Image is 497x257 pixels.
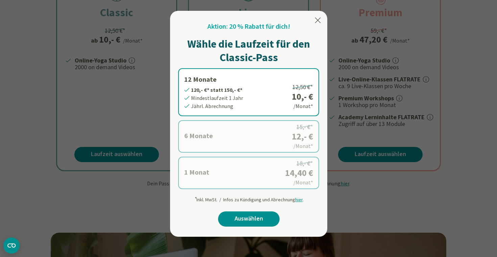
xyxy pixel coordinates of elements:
a: Auswählen [218,211,280,227]
h2: Aktion: 20 % Rabatt für dich! [208,22,290,32]
button: CMP-Widget öffnen [3,237,20,254]
span: hier [295,197,303,203]
div: Inkl. MwSt. / Infos zu Kündigung und Abrechnung . [194,193,304,203]
h1: Wähle die Laufzeit für den Classic-Pass [178,37,319,64]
